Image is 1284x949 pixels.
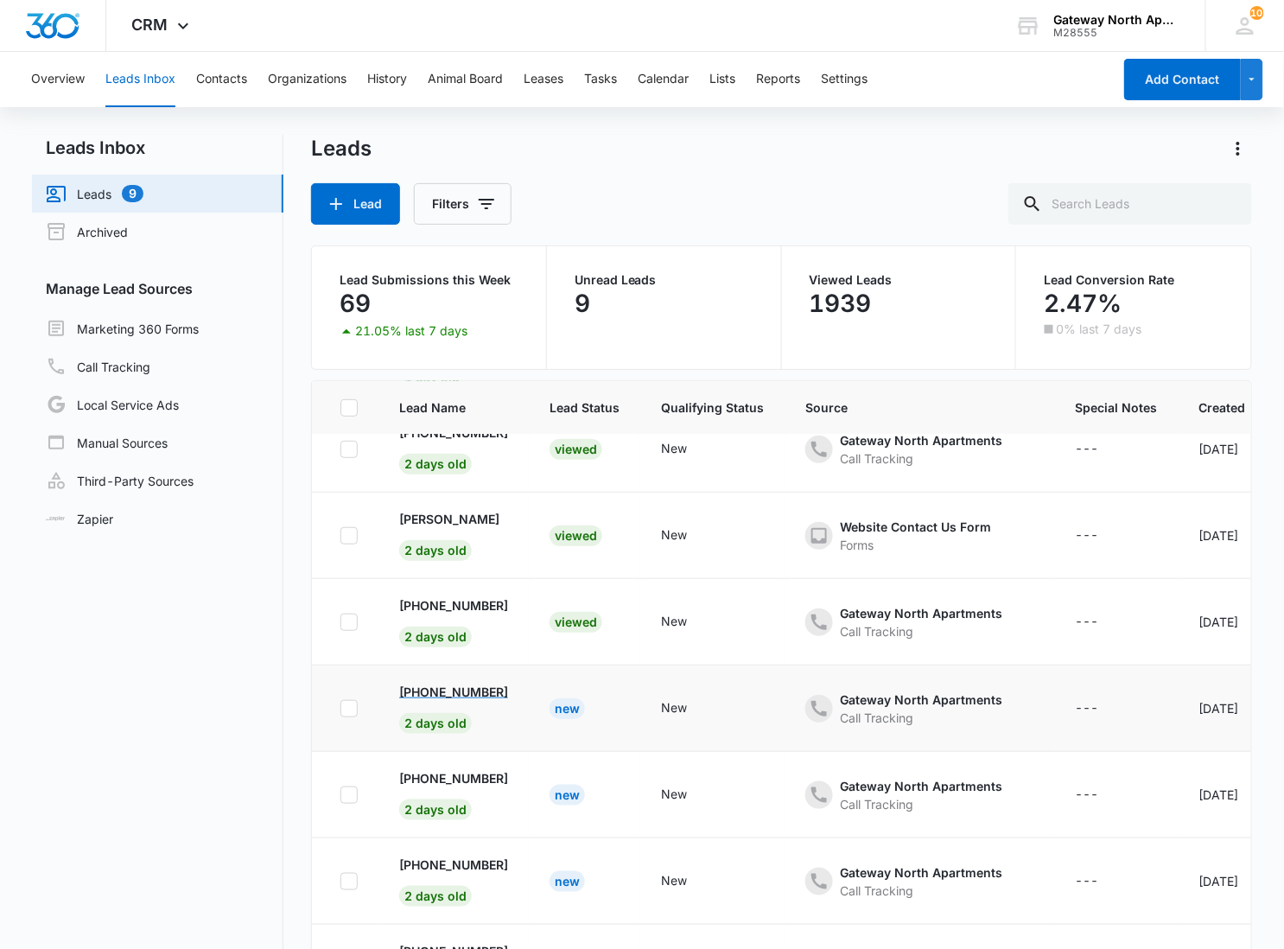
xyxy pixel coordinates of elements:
div: - - Select to Edit Field [805,518,1022,554]
a: New [550,874,585,888]
div: - - Select to Edit Field [805,863,1033,900]
div: - - Select to Edit Field [805,691,1033,727]
div: [DATE] [1198,440,1245,458]
a: Archived [46,221,128,242]
button: Lists [709,52,735,107]
div: New [661,871,687,889]
p: 21.05% last 7 days [355,325,467,337]
p: [PERSON_NAME] [399,510,499,528]
a: Manual Sources [46,432,168,453]
div: --- [1075,612,1098,633]
div: New [550,785,585,806]
p: Lead Conversion Rate [1044,274,1224,286]
span: 2 days old [399,886,472,907]
a: Marketing 360 Forms [46,318,199,339]
p: Unread Leads [575,274,753,286]
span: Created [1198,398,1245,417]
a: New [550,701,585,716]
div: [DATE] [1198,613,1245,631]
span: Qualifying Status [661,398,764,417]
div: Call Tracking [840,795,1002,813]
div: [DATE] [1198,786,1245,804]
h2: Leads Inbox [32,135,283,161]
div: Call Tracking [840,622,1002,640]
div: [DATE] [1198,699,1245,717]
button: Actions [1224,135,1252,162]
span: Lead Name [399,398,508,417]
div: - - Select to Edit Field [1075,525,1129,546]
span: 105 [1250,6,1264,20]
span: 2 days old [399,540,472,561]
div: --- [1075,785,1098,806]
div: Call Tracking [840,709,1002,727]
div: New [661,785,687,803]
div: Gateway North Apartments [840,777,1002,795]
div: Call Tracking [840,882,1002,900]
div: [DATE] [1198,872,1245,890]
button: Tasks [584,52,617,107]
span: 2 days old [399,454,472,474]
button: Add Contact [1124,59,1241,100]
div: notifications count [1250,6,1264,20]
div: Viewed [550,525,602,546]
div: - - Select to Edit Field [1075,439,1129,460]
p: 0% last 7 days [1056,323,1141,335]
span: Special Notes [1075,398,1157,417]
button: History [367,52,407,107]
button: Reports [756,52,800,107]
a: [PHONE_NUMBER]2 days old [399,769,508,817]
button: Animal Board [428,52,503,107]
div: New [661,698,687,717]
div: Call Tracking [840,449,1002,468]
button: Leads Inbox [105,52,175,107]
div: New [661,525,687,544]
a: [PHONE_NUMBER]2 days old [399,683,508,730]
a: Local Service Ads [46,394,179,415]
span: CRM [132,16,168,34]
div: - - Select to Edit Field [661,698,718,719]
p: 69 [340,290,371,317]
p: [PHONE_NUMBER] [399,683,508,701]
div: Gateway North Apartments [840,604,1002,622]
div: - - Select to Edit Field [805,431,1033,468]
button: Calendar [638,52,689,107]
div: Viewed [550,612,602,633]
div: Viewed [550,439,602,460]
div: New [661,612,687,630]
div: account name [1054,13,1180,27]
p: [PHONE_NUMBER] [399,596,508,615]
button: Lead [311,183,400,225]
span: 2 days old [399,627,472,647]
div: --- [1075,525,1098,546]
div: New [550,871,585,892]
div: New [661,439,687,457]
button: Overview [31,52,85,107]
span: Source [805,398,1033,417]
div: Gateway North Apartments [840,431,1002,449]
div: --- [1075,439,1098,460]
div: - - Select to Edit Field [661,785,718,806]
a: Call Tracking [46,356,150,377]
div: - - Select to Edit Field [661,871,718,892]
p: Lead Submissions this Week [340,274,518,286]
span: Lead Status [550,398,620,417]
input: Search Leads [1008,183,1252,225]
div: account id [1054,27,1180,39]
a: Viewed [550,615,602,629]
div: - - Select to Edit Field [661,612,718,633]
a: Leads9 [46,183,143,204]
button: Contacts [196,52,247,107]
div: Gateway North Apartments [840,691,1002,709]
button: Organizations [268,52,346,107]
div: --- [1075,871,1098,892]
a: Viewed [550,442,602,456]
div: [DATE] [1198,526,1245,545]
a: New [550,787,585,802]
div: New [550,698,585,719]
div: - - Select to Edit Field [1075,612,1129,633]
div: - - Select to Edit Field [661,439,718,460]
div: - - Select to Edit Field [661,525,718,546]
p: 9 [575,290,590,317]
a: Zapier [46,510,113,528]
p: [PHONE_NUMBER] [399,856,508,874]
